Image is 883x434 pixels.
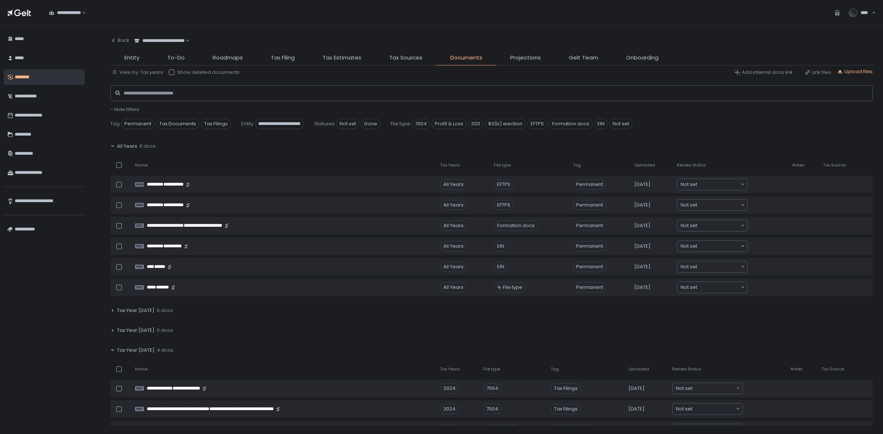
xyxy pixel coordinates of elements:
span: Not set [681,243,697,250]
span: Uploaded [634,162,655,168]
span: Tax Year [DATE] [117,327,155,334]
div: Search for option [677,282,747,293]
span: Not set [681,222,697,229]
input: Search for option [697,284,740,291]
span: 0 docs [157,327,173,334]
span: [DATE] [634,284,650,291]
span: [DATE] [634,263,650,270]
span: Not set [676,405,692,413]
div: Search for option [44,5,86,21]
div: Search for option [677,220,747,231]
div: All Years [440,262,467,272]
div: EIN [494,241,507,251]
span: Tax Documents [156,119,199,129]
span: Review Status [677,162,706,168]
span: [DATE] [634,202,650,208]
span: Roadmaps [213,54,243,62]
input: Search for option [692,405,735,413]
span: Tax Estimates [323,54,361,62]
span: Permanent [573,241,606,251]
span: Notes [791,366,803,372]
span: [DATE] [634,181,650,188]
span: Tax Source [822,366,844,372]
input: Search for option [697,201,740,209]
span: EIN [594,119,608,129]
span: [DATE] [628,406,645,412]
span: Permanent [573,262,606,272]
span: Tax Filings [551,383,581,394]
span: 83(b) election [485,119,526,129]
input: Search for option [697,243,740,250]
div: Formation docs [494,220,538,231]
span: 1120 [468,119,483,129]
div: View by: Tax years [112,69,163,76]
span: To-Do [167,54,185,62]
span: [DATE] [628,385,645,392]
span: Tax Year [DATE] [117,347,155,354]
div: Upload files [837,68,873,75]
span: Tax Filings [201,119,231,129]
span: Tag [110,121,120,127]
span: File type [494,162,511,168]
span: File type [483,366,500,372]
div: Back [110,37,130,44]
div: All Years [440,179,467,190]
span: Tax Years [440,366,460,372]
span: Not set [609,119,632,129]
div: All Years [440,200,467,210]
div: EFTPS [494,200,514,210]
div: Search for option [677,241,747,252]
span: Tax Source [823,162,845,168]
span: Permanent [573,282,606,293]
div: 7004 [483,404,501,414]
span: Entity [124,54,139,62]
span: Projections [510,54,541,62]
span: EFTPS [527,119,547,129]
span: Name [135,366,148,372]
span: Permanent [573,179,606,190]
span: Not set [681,263,697,270]
button: Back [110,33,130,48]
span: 7004 [412,119,430,129]
span: Notes [792,162,805,168]
span: 6 docs [139,143,156,150]
div: Search for option [677,200,747,211]
span: [DATE] [634,243,650,250]
button: Add internal docs link [734,69,793,76]
button: - Hide filters [110,106,139,113]
div: EFTPS [494,179,514,190]
span: Statuses [314,121,335,127]
span: Uploaded [628,366,649,372]
span: Entity [241,121,253,127]
span: Permanent [121,119,155,129]
span: Tax Years [440,162,460,168]
span: Done [361,119,380,129]
span: Tax Sources [389,54,422,62]
span: All Years [117,143,137,150]
span: Gelt Team [569,54,598,62]
span: Permanent [573,200,606,210]
input: Search for option [697,181,740,188]
span: Profit & Loss [432,119,467,129]
input: Search for option [697,222,740,229]
span: Not set [681,181,697,188]
div: Search for option [673,403,742,415]
span: 0 docs [157,307,173,314]
span: Tag [551,366,559,372]
span: Not set [681,284,697,291]
input: Search for option [697,263,740,270]
span: Documents [450,54,482,62]
span: File type [503,284,522,291]
span: Tax Filings [551,404,581,414]
span: Review Status [672,366,701,372]
span: Not set [681,201,697,209]
div: Search for option [677,179,747,190]
span: Permanent [573,220,606,231]
div: All Years [440,241,467,251]
div: 7004 [483,383,501,394]
input: Search for option [692,385,735,392]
